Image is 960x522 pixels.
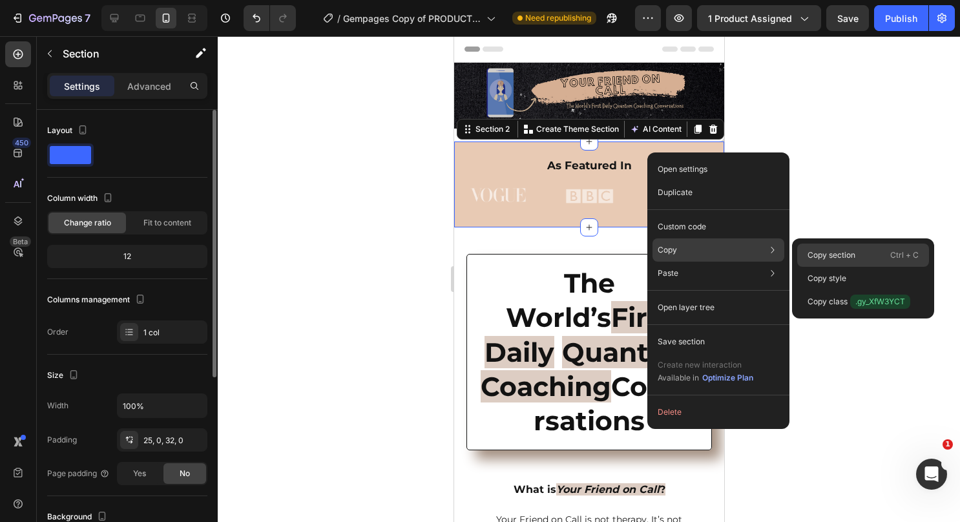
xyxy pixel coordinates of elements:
[454,36,724,522] iframe: Design area
[244,5,296,31] div: Undo/Redo
[47,367,81,384] div: Size
[808,273,846,284] p: Copy style
[658,244,677,256] p: Copy
[890,249,919,262] p: Ctrl + C
[658,336,705,348] p: Save section
[658,302,715,313] p: Open layer tree
[127,79,171,93] p: Advanced
[63,46,169,61] p: Section
[47,190,116,207] div: Column width
[702,371,754,384] button: Optimize Plan
[5,5,96,31] button: 7
[64,79,100,93] p: Settings
[47,326,68,338] div: Order
[658,267,678,279] p: Paste
[24,475,246,508] p: Your Friend on Call is not therapy. It’s not traditional coaching.
[652,401,784,424] button: Delete
[658,163,707,175] p: Open settings
[658,187,693,198] p: Duplicate
[118,394,207,417] input: Auto
[47,434,77,446] div: Padding
[47,291,148,309] div: Columns management
[47,122,90,140] div: Layout
[826,5,869,31] button: Save
[143,217,191,229] span: Fit to content
[658,221,706,233] p: Custom code
[143,435,204,446] div: 25, 0, 32, 0
[64,217,111,229] span: Change ratio
[885,12,917,25] div: Publish
[143,327,204,339] div: 1 col
[708,12,792,25] span: 1 product assigned
[85,10,90,26] p: 7
[697,5,821,31] button: 1 product assigned
[874,5,928,31] button: Publish
[837,13,859,24] span: Save
[12,138,31,148] div: 450
[658,373,699,382] span: Available in
[180,468,190,479] span: No
[10,236,31,247] div: Beta
[337,12,340,25] span: /
[50,247,205,266] div: 12
[658,359,754,371] p: Create new interaction
[943,439,953,450] span: 1
[47,400,68,412] div: Width
[525,12,591,24] span: Need republishing
[916,459,947,490] iframe: Intercom live chat
[808,295,910,309] p: Copy class
[850,295,910,309] span: .gy_XfW3YCT
[47,468,110,479] div: Page padding
[343,12,481,25] span: Gempages Copy of PRODUCT - MEMBERSHIP
[702,372,753,384] div: Optimize Plan
[133,468,146,479] span: Yes
[808,249,855,261] p: Copy section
